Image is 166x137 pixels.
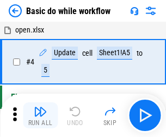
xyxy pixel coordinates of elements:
div: to [137,49,143,57]
span: # 4 [26,57,34,66]
div: Run All [28,120,53,126]
img: Settings menu [144,4,157,17]
span: open.xlsx [15,25,44,34]
img: Support [130,6,139,15]
img: Back [9,4,22,17]
button: Skip [93,102,127,128]
div: Skip [103,120,117,126]
img: Run All [34,105,47,118]
div: 5 [41,64,50,77]
img: Skip [103,105,116,118]
div: Update [52,47,78,60]
div: Basic do while workflow [26,6,110,16]
div: cell [82,49,93,57]
div: Sheet1!A5 [97,47,132,60]
button: Run All [23,102,58,128]
img: Main button [136,107,153,124]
